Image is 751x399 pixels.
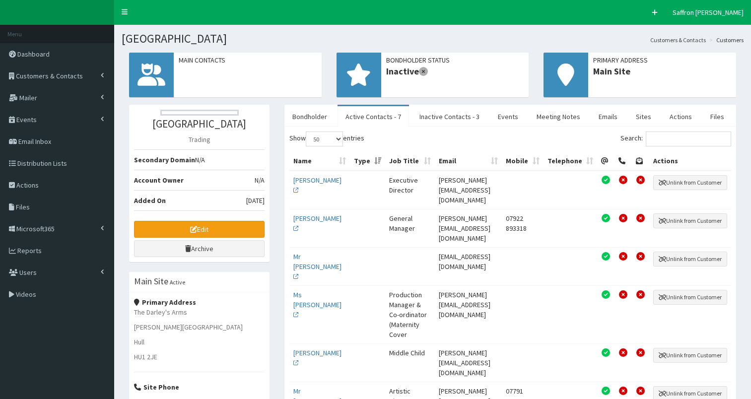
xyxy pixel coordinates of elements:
[628,106,659,127] a: Sites
[435,343,502,382] td: [PERSON_NAME][EMAIL_ADDRESS][DOMAIN_NAME]
[653,252,727,266] button: Unlink from Customer
[702,106,732,127] a: Files
[134,240,265,257] a: Archive
[122,32,744,45] h1: [GEOGRAPHIC_DATA]
[293,252,341,281] a: Mr [PERSON_NAME]
[385,152,435,171] th: Job Title: activate to sort column ascending
[255,175,265,185] span: N/A
[653,348,727,363] button: Unlink from Customer
[16,224,55,233] span: Microsoft365
[435,171,502,209] td: [PERSON_NAME][EMAIL_ADDRESS][DOMAIN_NAME]
[134,118,265,130] h3: [GEOGRAPHIC_DATA]
[502,209,544,247] td: 07922 893318
[293,214,341,233] a: [PERSON_NAME]
[632,152,649,171] th: Post Permission
[289,152,349,171] th: Name: activate to sort column ascending
[649,152,731,171] th: Actions
[17,50,50,59] span: Dashboard
[435,247,502,285] td: [EMAIL_ADDRESS][DOMAIN_NAME]
[179,55,317,65] span: Main Contacts
[435,209,502,247] td: [PERSON_NAME][EMAIL_ADDRESS][DOMAIN_NAME]
[18,137,51,146] span: Email Inbox
[385,343,435,382] td: Middle Child
[170,278,185,286] small: Active
[386,55,524,65] span: Bondholder Status
[134,149,265,170] li: N/A
[593,55,731,65] span: Primary Address
[16,115,37,124] span: Events
[134,352,265,362] p: HU1 2JE
[502,152,544,171] th: Mobile: activate to sort column ascending
[134,155,195,164] b: Secondary Domain
[707,36,744,44] li: Customers
[385,209,435,247] td: General Manager
[338,106,409,127] a: Active Contacts - 7
[662,106,700,127] a: Actions
[134,322,265,332] p: [PERSON_NAME][GEOGRAPHIC_DATA]
[134,196,166,205] b: Added On
[614,152,632,171] th: Telephone Permission
[19,268,37,277] span: Users
[134,134,265,144] p: Trading
[544,152,597,171] th: Telephone: activate to sort column ascending
[134,307,265,317] p: The Darley's Arms
[246,196,265,205] span: [DATE]
[350,152,385,171] th: Type: activate to sort column ascending
[16,202,30,211] span: Files
[306,132,343,146] select: Showentries
[134,298,196,307] strong: Primary Address
[650,36,706,44] a: Customers & Contacts
[646,132,731,146] input: Search:
[490,106,526,127] a: Events
[411,106,487,127] a: Inactive Contacts - 3
[385,171,435,209] td: Executive Director
[134,383,179,392] strong: Site Phone
[529,106,588,127] a: Meeting Notes
[16,290,36,299] span: Videos
[653,175,727,190] button: Unlink from Customer
[435,285,502,343] td: [PERSON_NAME][EMAIL_ADDRESS][DOMAIN_NAME]
[284,106,335,127] a: Bondholder
[134,337,265,347] p: Hull
[293,290,341,319] a: Ms [PERSON_NAME]
[673,8,744,17] span: Saffron [PERSON_NAME]
[435,152,502,171] th: Email: activate to sort column ascending
[620,132,731,146] label: Search:
[386,65,524,78] span: Inactive
[19,93,37,102] span: Mailer
[16,71,83,80] span: Customers & Contacts
[593,65,731,78] span: Main Site
[16,181,39,190] span: Actions
[293,176,341,195] a: [PERSON_NAME]
[385,285,435,343] td: Production Manager & Co-ordinator (Maternity Cover
[597,152,614,171] th: Email Permission
[591,106,625,127] a: Emails
[293,348,341,367] a: [PERSON_NAME]
[653,213,727,228] button: Unlink from Customer
[134,176,184,185] b: Account Owner
[653,290,727,305] button: Unlink from Customer
[289,132,364,146] label: Show entries
[134,221,265,238] a: Edit
[17,246,42,255] span: Reports
[17,159,67,168] span: Distribution Lists
[134,277,168,286] h3: Main Site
